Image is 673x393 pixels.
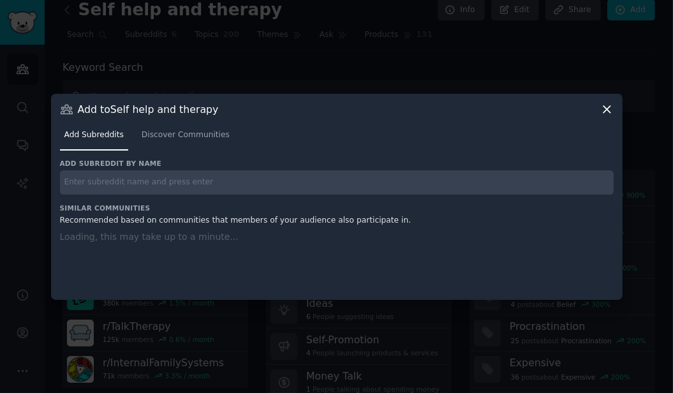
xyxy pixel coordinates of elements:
[60,170,614,195] input: Enter subreddit name and press enter
[60,159,614,168] h3: Add subreddit by name
[142,130,230,141] span: Discover Communities
[64,130,124,141] span: Add Subreddits
[60,125,128,151] a: Add Subreddits
[60,230,614,284] div: Loading, this may take up to a minute...
[78,103,219,116] h3: Add to Self help and therapy
[60,204,614,212] h3: Similar Communities
[60,215,614,226] div: Recommended based on communities that members of your audience also participate in.
[137,125,234,151] a: Discover Communities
